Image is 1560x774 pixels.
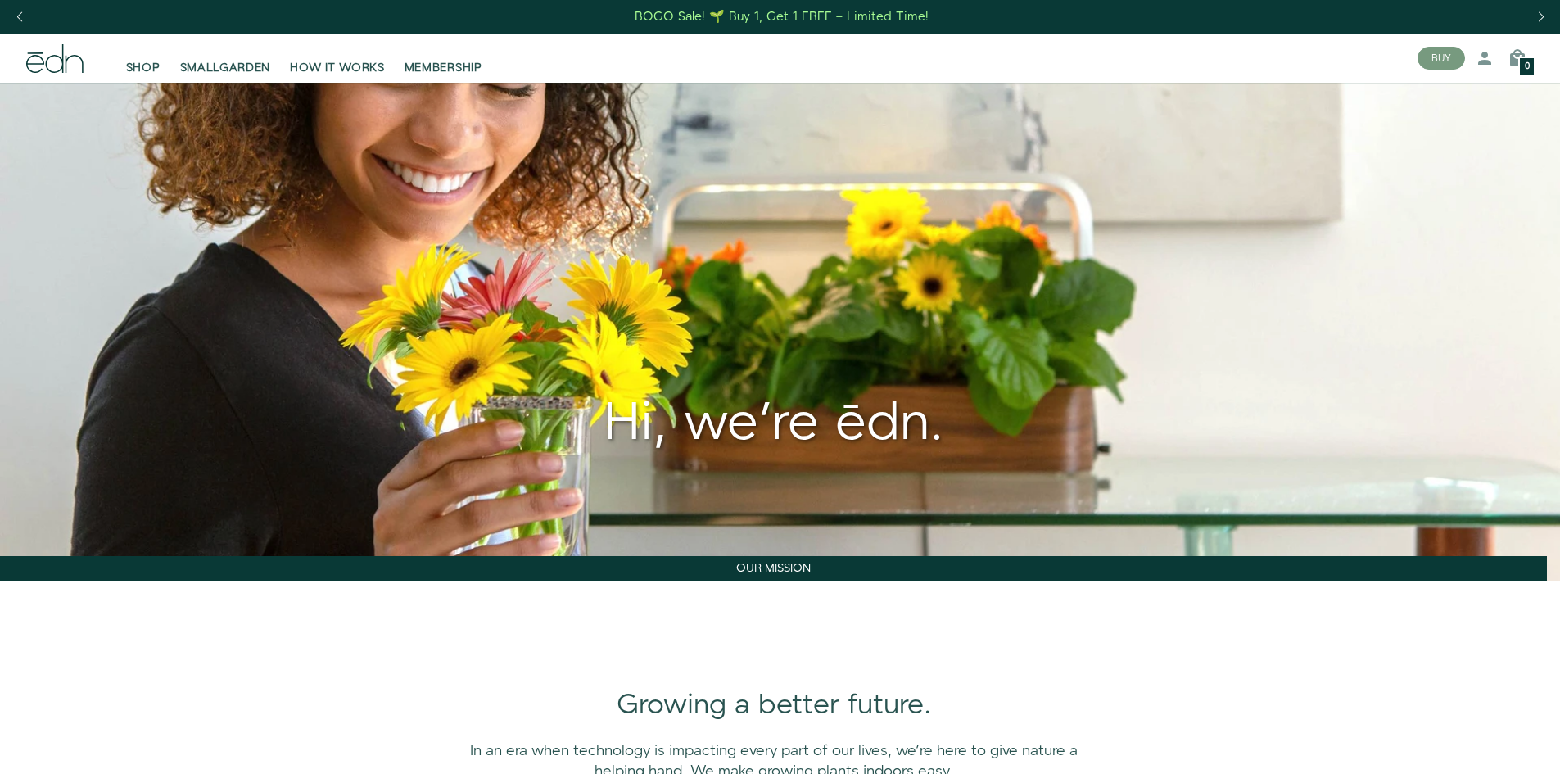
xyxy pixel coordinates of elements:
[116,40,170,76] a: SHOP
[26,686,1521,726] div: Growing a better future.
[290,60,384,76] span: HOW IT WORKS
[1418,47,1465,70] button: BUY
[170,40,281,76] a: SMALLGARDEN
[280,40,394,76] a: HOW IT WORKS
[405,60,482,76] span: MEMBERSHIP
[395,40,492,76] a: MEMBERSHIP
[633,4,930,29] a: BOGO Sale! 🌱 Buy 1, Get 1 FREE – Limited Time!
[635,8,929,25] div: BOGO Sale! 🌱 Buy 1, Get 1 FREE – Limited Time!
[1347,725,1544,766] iframe: Opens a widget where you can find more information
[126,60,161,76] span: SHOP
[180,60,271,76] span: SMALLGARDEN
[1525,62,1530,71] span: 0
